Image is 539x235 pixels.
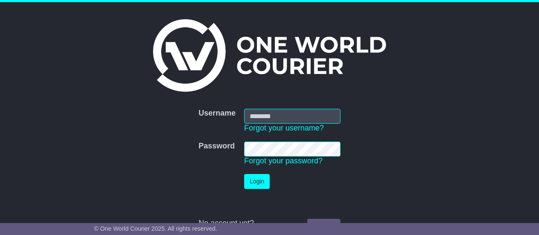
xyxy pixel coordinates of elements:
a: Register [307,219,340,234]
a: Forgot your username? [244,124,324,132]
img: One World [153,19,386,92]
button: Login [244,174,270,189]
label: Password [199,142,235,151]
div: No account yet? [199,219,340,228]
label: Username [199,109,236,118]
span: © One World Courier 2025. All rights reserved. [94,225,217,232]
a: Forgot your password? [244,157,323,165]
